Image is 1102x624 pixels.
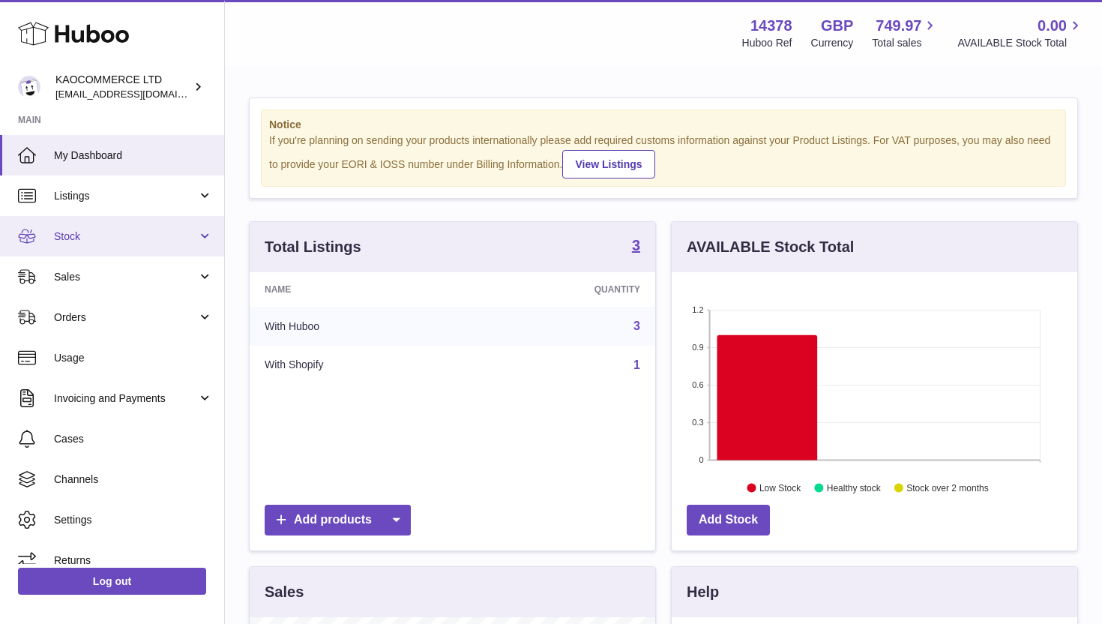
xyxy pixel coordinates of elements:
[742,36,792,50] div: Huboo Ref
[872,36,939,50] span: Total sales
[821,16,853,36] strong: GBP
[18,76,40,98] img: hello@lunera.co.uk
[562,150,654,178] a: View Listings
[633,319,640,332] a: 3
[687,237,854,257] h3: AVAILABLE Stock Total
[811,36,854,50] div: Currency
[632,238,640,256] a: 3
[54,229,197,244] span: Stock
[1038,16,1067,36] span: 0.00
[54,351,213,365] span: Usage
[876,16,921,36] span: 749.97
[699,455,703,464] text: 0
[692,418,703,427] text: 0.3
[687,505,770,535] a: Add Stock
[827,482,882,493] text: Healthy stock
[957,16,1084,50] a: 0.00 AVAILABLE Stock Total
[250,346,469,385] td: With Shopify
[54,513,213,527] span: Settings
[54,310,197,325] span: Orders
[55,73,190,101] div: KAOCOMMERCE LTD
[692,305,703,314] text: 1.2
[54,148,213,163] span: My Dashboard
[687,582,719,602] h3: Help
[906,482,988,493] text: Stock over 2 months
[632,238,640,253] strong: 3
[265,582,304,602] h3: Sales
[54,270,197,284] span: Sales
[633,358,640,371] a: 1
[54,189,197,203] span: Listings
[250,272,469,307] th: Name
[55,88,220,100] span: [EMAIL_ADDRESS][DOMAIN_NAME]
[692,343,703,352] text: 0.9
[54,391,197,406] span: Invoicing and Payments
[469,272,655,307] th: Quantity
[54,432,213,446] span: Cases
[250,307,469,346] td: With Huboo
[54,472,213,487] span: Channels
[759,482,801,493] text: Low Stock
[54,553,213,568] span: Returns
[957,36,1084,50] span: AVAILABLE Stock Total
[18,568,206,595] a: Log out
[269,118,1058,132] strong: Notice
[265,237,361,257] h3: Total Listings
[750,16,792,36] strong: 14378
[872,16,939,50] a: 749.97 Total sales
[692,380,703,389] text: 0.6
[269,133,1058,178] div: If you're planning on sending your products internationally please add required customs informati...
[265,505,411,535] a: Add products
